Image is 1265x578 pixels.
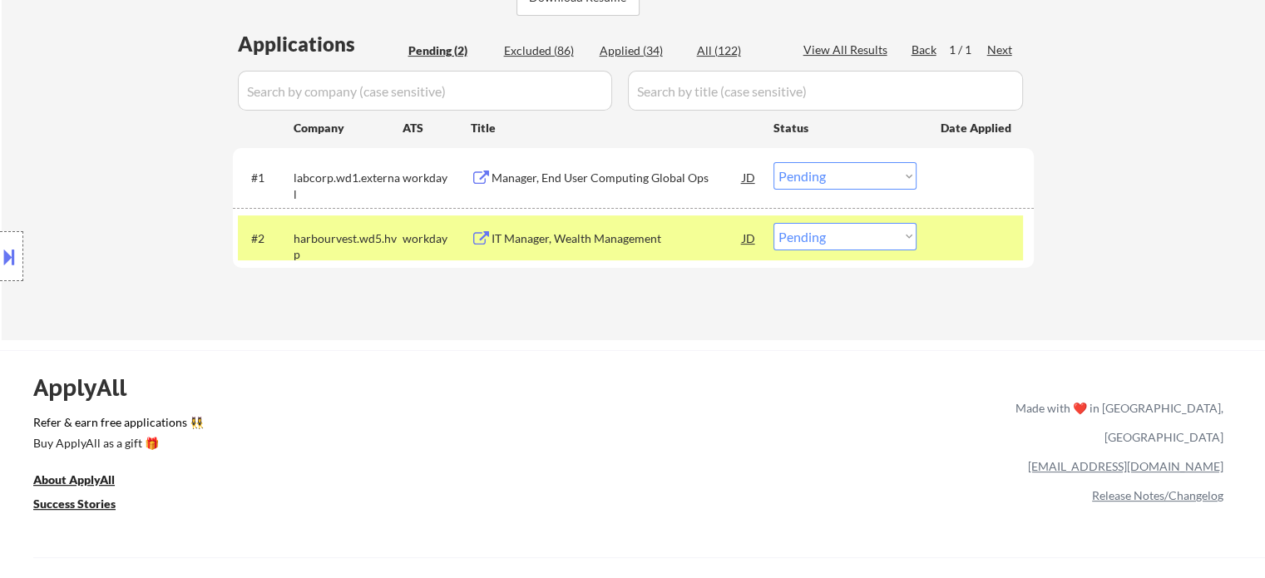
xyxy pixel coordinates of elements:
a: Refer & earn free applications 👯‍♀️ [33,417,668,434]
div: Excluded (86) [504,42,587,59]
a: Buy ApplyAll as a gift 🎁 [33,434,200,455]
div: 1 / 1 [949,42,987,58]
a: [EMAIL_ADDRESS][DOMAIN_NAME] [1028,459,1223,473]
div: Back [912,42,938,58]
div: JD [741,162,758,192]
u: Success Stories [33,496,116,511]
a: Success Stories [33,495,138,516]
div: labcorp.wd1.external [294,170,403,202]
div: Buy ApplyAll as a gift 🎁 [33,437,200,449]
div: View All Results [803,42,892,58]
div: Next [987,42,1014,58]
div: workday [403,170,471,186]
div: Title [471,120,758,136]
input: Search by title (case sensitive) [628,71,1023,111]
div: JD [741,223,758,253]
a: About ApplyAll [33,471,138,492]
div: harbourvest.wd5.hvp [294,230,403,263]
div: Applications [238,34,403,54]
div: Date Applied [941,120,1014,136]
div: All (122) [697,42,780,59]
div: ATS [403,120,471,136]
div: Made with ❤️ in [GEOGRAPHIC_DATA], [GEOGRAPHIC_DATA] [1009,393,1223,452]
div: Status [773,112,917,142]
input: Search by company (case sensitive) [238,71,612,111]
div: Company [294,120,403,136]
div: Pending (2) [408,42,492,59]
div: IT Manager, Wealth Management [492,230,743,247]
div: workday [403,230,471,247]
u: About ApplyAll [33,472,115,487]
a: Release Notes/Changelog [1092,488,1223,502]
div: Manager, End User Computing Global Ops [492,170,743,186]
div: Applied (34) [600,42,683,59]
